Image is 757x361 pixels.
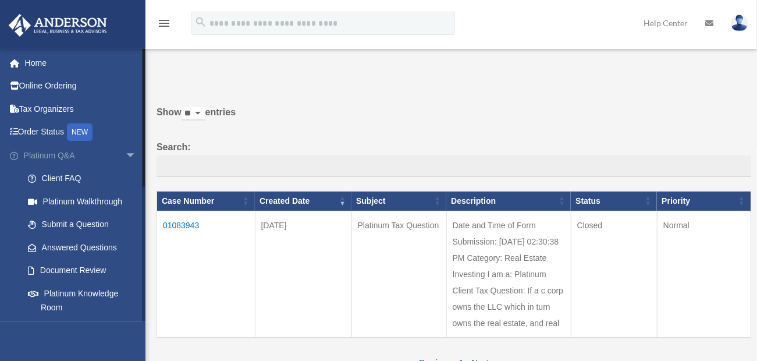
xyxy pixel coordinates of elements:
a: Platinum Knowledge Room [16,282,154,319]
a: Tax & Bookkeeping Packages [16,319,154,356]
td: Normal [657,211,751,338]
a: Tax Organizers [8,97,154,121]
th: Priority: activate to sort column ascending [657,192,751,211]
th: Subject: activate to sort column ascending [351,192,446,211]
a: Client FAQ [16,167,154,190]
div: NEW [67,123,93,141]
td: 01083943 [157,211,255,338]
a: Submit a Question [16,213,154,236]
td: [DATE] [255,211,351,338]
img: User Pic [731,15,748,31]
th: Status: activate to sort column ascending [571,192,657,211]
a: Home [8,51,154,75]
a: Platinum Walkthrough [16,190,154,213]
a: Answered Questions [16,236,148,259]
select: Showentries [182,107,205,121]
a: menu [157,20,171,30]
th: Description: activate to sort column ascending [446,192,571,211]
td: Date and Time of Form Submission: [DATE] 02:30:38 PM Category: Real Estate Investing I am a: Plat... [446,211,571,338]
img: Anderson Advisors Platinum Portal [5,14,111,37]
a: Online Ordering [8,75,154,98]
i: search [194,16,207,29]
th: Created Date: activate to sort column ascending [255,192,351,211]
td: Platinum Tax Question [351,211,446,338]
td: Closed [571,211,657,338]
th: Case Number: activate to sort column ascending [157,192,255,211]
input: Search: [157,155,751,178]
span: arrow_drop_down [125,144,148,168]
label: Show entries [157,104,751,132]
a: Document Review [16,259,154,282]
label: Search: [157,139,751,178]
i: menu [157,16,171,30]
a: Platinum Q&Aarrow_drop_down [8,144,154,167]
a: Order StatusNEW [8,121,154,144]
